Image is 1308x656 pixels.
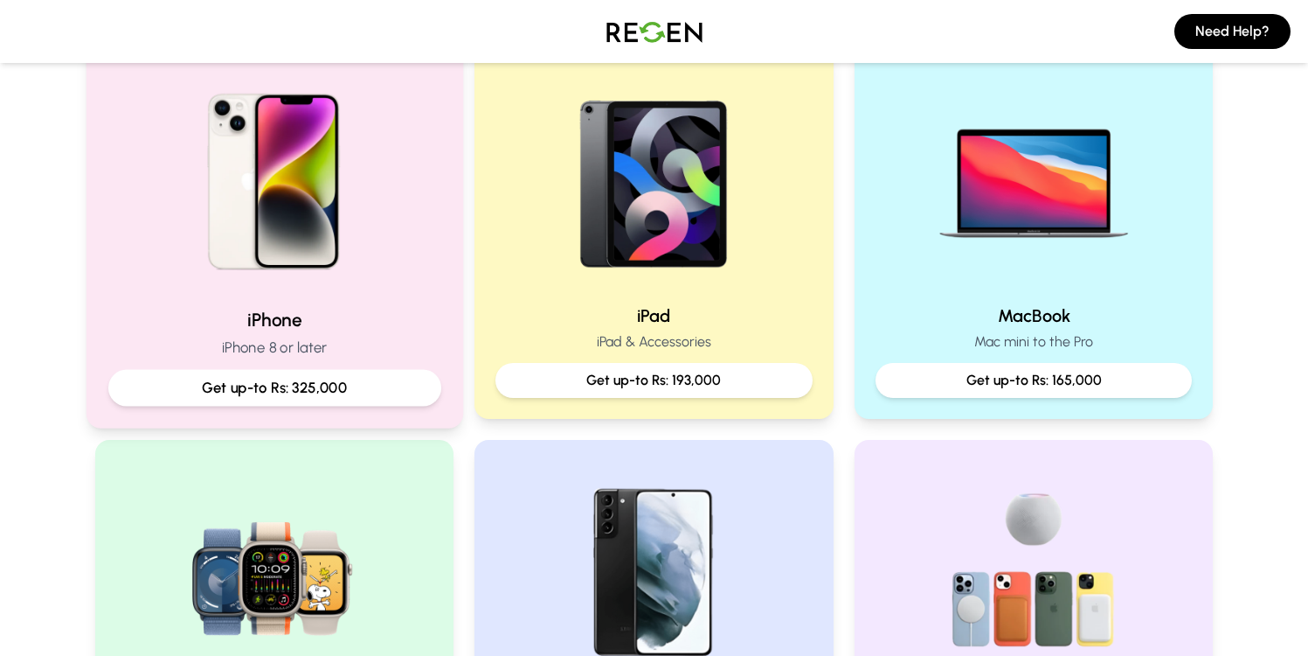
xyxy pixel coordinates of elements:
[107,337,440,359] p: iPhone 8 or later
[889,370,1179,391] p: Get up-to Rs: 165,000
[1174,14,1291,49] button: Need Help?
[156,58,391,293] img: iPhone
[509,370,799,391] p: Get up-to Rs: 193,000
[495,331,813,352] p: iPad & Accessories
[593,7,716,56] img: Logo
[495,304,813,328] h2: iPad
[922,66,1145,290] img: MacBook
[875,331,1193,352] p: Mac mini to the Pro
[122,377,426,399] p: Get up-to Rs: 325,000
[107,307,440,332] h2: iPhone
[875,304,1193,328] h2: MacBook
[542,66,765,290] img: iPad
